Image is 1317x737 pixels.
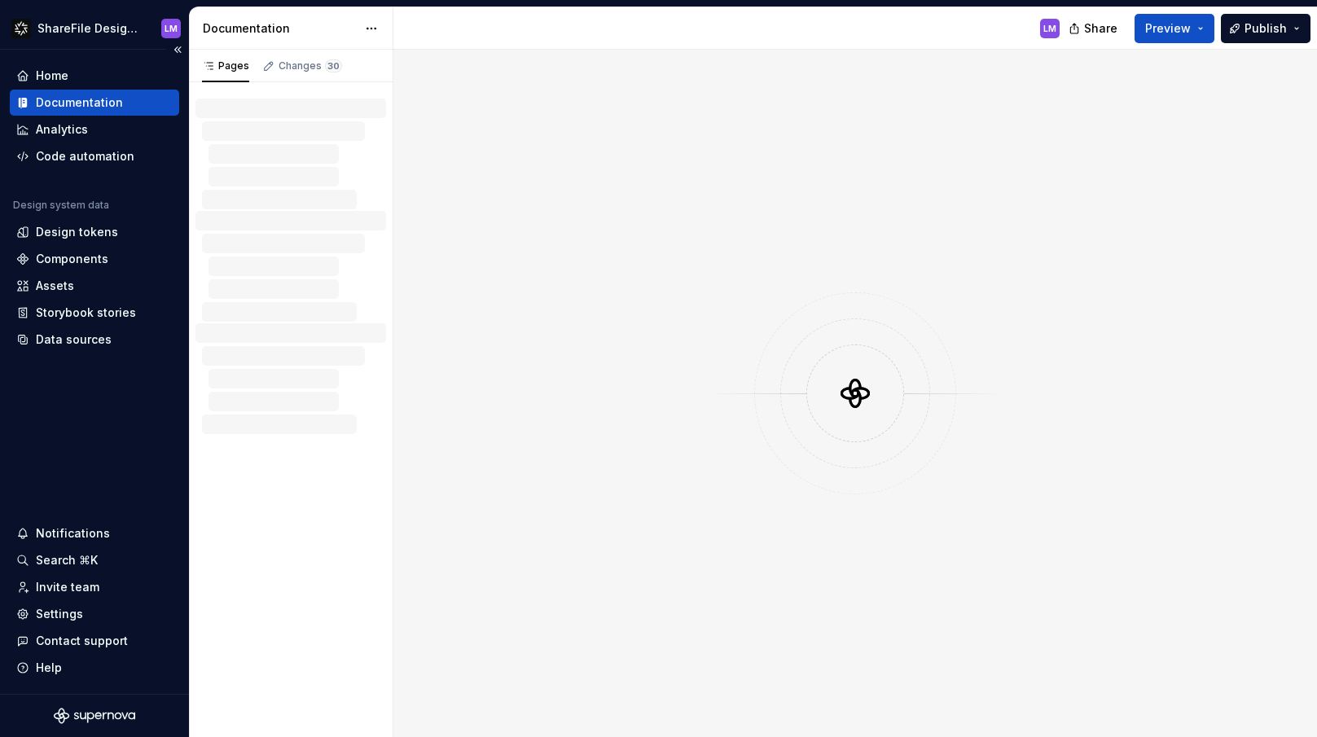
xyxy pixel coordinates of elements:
div: Home [36,68,68,84]
a: Settings [10,601,179,627]
a: Components [10,246,179,272]
div: Storybook stories [36,305,136,321]
button: Collapse sidebar [166,38,189,61]
button: Help [10,655,179,681]
div: Pages [202,59,249,72]
span: 30 [325,59,342,72]
div: Notifications [36,525,110,542]
div: Settings [36,606,83,622]
span: Share [1084,20,1117,37]
button: ShareFile Design SystemLM [3,11,186,46]
div: Components [36,251,108,267]
div: Analytics [36,121,88,138]
div: Assets [36,278,74,294]
span: Publish [1245,20,1287,37]
div: Documentation [36,94,123,111]
div: Design system data [13,199,109,212]
a: Design tokens [10,219,179,245]
a: Documentation [10,90,179,116]
button: Notifications [10,520,179,546]
div: LM [1043,22,1056,35]
a: Code automation [10,143,179,169]
a: Data sources [10,327,179,353]
button: Share [1060,14,1128,43]
a: Invite team [10,574,179,600]
div: Design tokens [36,224,118,240]
a: Home [10,63,179,89]
div: Invite team [36,579,99,595]
div: LM [165,22,178,35]
img: 16fa4d48-c719-41e7-904a-cec51ff481f5.png [11,19,31,38]
div: Code automation [36,148,134,165]
div: Documentation [203,20,357,37]
button: Search ⌘K [10,547,179,573]
button: Contact support [10,628,179,654]
a: Storybook stories [10,300,179,326]
div: Data sources [36,331,112,348]
div: Help [36,660,62,676]
svg: Supernova Logo [54,708,135,724]
button: Publish [1221,14,1310,43]
button: Preview [1135,14,1214,43]
div: Changes [279,59,342,72]
div: ShareFile Design System [37,20,142,37]
a: Assets [10,273,179,299]
span: Preview [1145,20,1191,37]
a: Analytics [10,116,179,143]
div: Contact support [36,633,128,649]
div: Search ⌘K [36,552,98,568]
